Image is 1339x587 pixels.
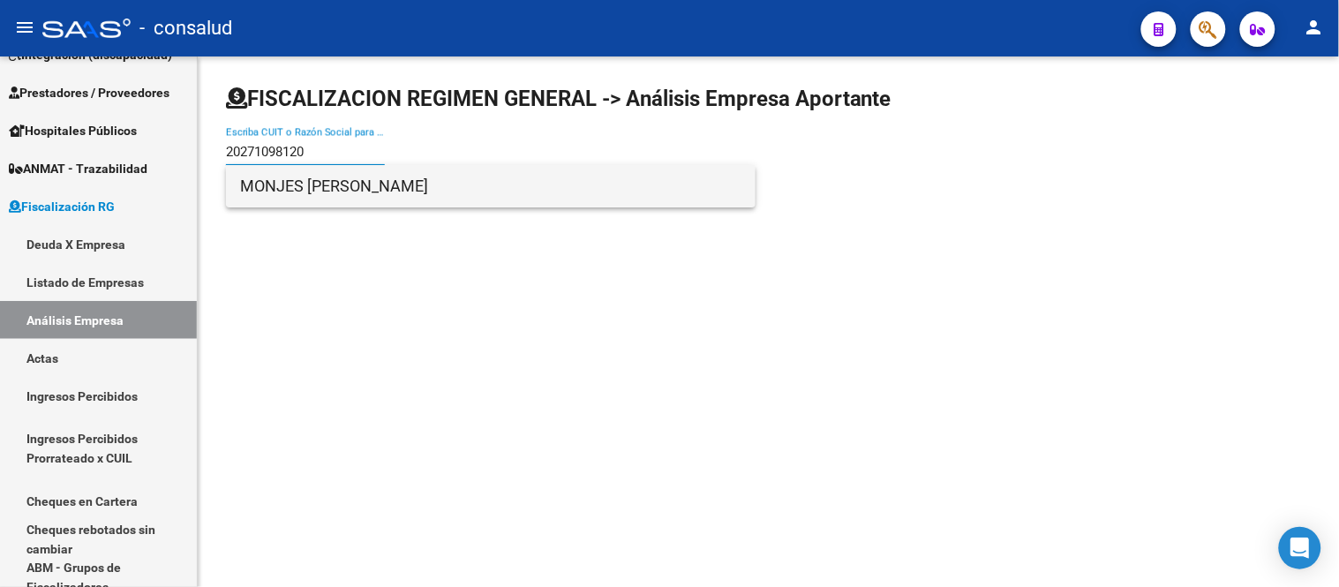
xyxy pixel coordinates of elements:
[226,85,891,113] h1: FISCALIZACION REGIMEN GENERAL -> Análisis Empresa Aportante
[240,165,741,207] span: MONJES [PERSON_NAME]
[9,197,115,216] span: Fiscalización RG
[9,83,169,102] span: Prestadores / Proveedores
[9,159,147,178] span: ANMAT - Trazabilidad
[1279,527,1321,569] div: Open Intercom Messenger
[1304,17,1325,38] mat-icon: person
[14,17,35,38] mat-icon: menu
[139,9,232,48] span: - consalud
[9,121,137,140] span: Hospitales Públicos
